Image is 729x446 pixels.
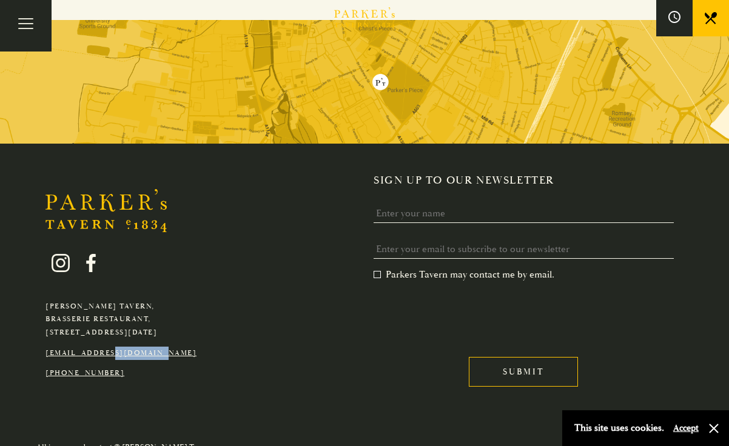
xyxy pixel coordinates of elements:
[673,422,699,434] button: Accept
[708,422,720,434] button: Close and accept
[374,268,554,281] label: Parkers Tavern may contact me by email.
[374,204,674,223] input: Enter your name
[45,300,197,339] p: [PERSON_NAME] Tavern, Brasserie Restaurant, [STREET_ADDRESS][DATE]
[374,174,684,187] h2: Sign up to our newsletter
[574,419,664,437] p: This site uses cookies.
[45,368,124,378] a: [PHONE_NUMBER]
[374,290,558,338] iframe: reCAPTCHA
[374,240,674,259] input: Enter your email to subscribe to our newsletter
[469,357,578,387] input: Submit
[45,348,197,358] a: [EMAIL_ADDRESS][DOMAIN_NAME]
